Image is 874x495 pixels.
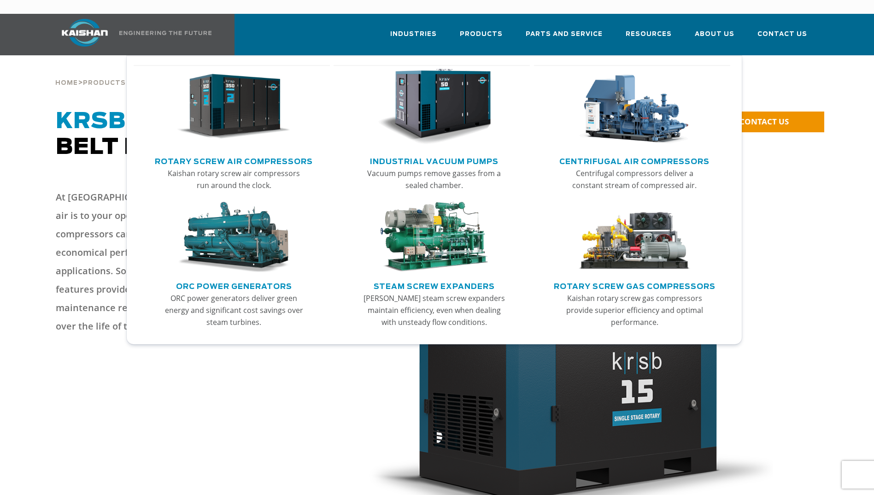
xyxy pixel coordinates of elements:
a: Resources [626,22,672,53]
img: thumb-Rotary-Screw-Air-Compressors [177,69,290,145]
a: CONTACT US [710,112,824,132]
span: KRSB [56,111,126,133]
a: Industrial Vacuum Pumps [370,153,499,167]
span: Parts and Service [526,29,603,40]
a: Rotary Screw Air Compressors [155,153,313,167]
a: Parts and Service [526,22,603,53]
span: Belt Drive Series [56,111,301,159]
a: Products [460,22,503,53]
p: Kaishan rotary screw gas compressors provide superior efficiency and optimal performance. [563,292,706,328]
p: Kaishan rotary screw air compressors run around the clock. [162,167,306,191]
a: Home [55,78,78,87]
span: CONTACT US [739,116,789,127]
a: About Us [695,22,734,53]
a: Contact Us [757,22,807,53]
img: Engineering the future [119,31,211,35]
p: [PERSON_NAME] steam screw expanders maintain efficiency, even when dealing with unsteady flow con... [362,292,506,328]
p: ORC power generators deliver green energy and significant cost savings over steam turbines. [162,292,306,328]
span: Products [83,80,126,86]
a: ORC Power Generators [176,278,292,292]
span: Products [460,29,503,40]
p: Centrifugal compressors deliver a constant stream of compressed air. [563,167,706,191]
p: At [GEOGRAPHIC_DATA], we know how crucial compressed air is to your operation. Our KRSB belt-driv... [56,188,323,336]
span: Industries [390,29,437,40]
a: Steam Screw Expanders [374,278,495,292]
img: thumb-Centrifugal-Air-Compressors [578,69,691,145]
p: Vacuum pumps remove gasses from a sealed chamber. [362,167,506,191]
img: thumb-ORC-Power-Generators [177,202,290,273]
a: Industries [390,22,437,53]
span: Home [55,80,78,86]
a: Products [83,78,126,87]
img: thumb-Steam-Screw-Expanders [377,202,491,273]
img: thumb-Industrial-Vacuum-Pumps [377,69,491,145]
img: kaishan logo [50,19,119,47]
a: Kaishan USA [50,14,213,55]
a: Rotary Screw Gas Compressors [554,278,716,292]
img: thumb-Rotary-Screw-Gas-Compressors [578,202,691,273]
span: About Us [695,29,734,40]
div: > > [55,55,225,90]
span: Resources [626,29,672,40]
a: Centrifugal Air Compressors [559,153,710,167]
span: Contact Us [757,29,807,40]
